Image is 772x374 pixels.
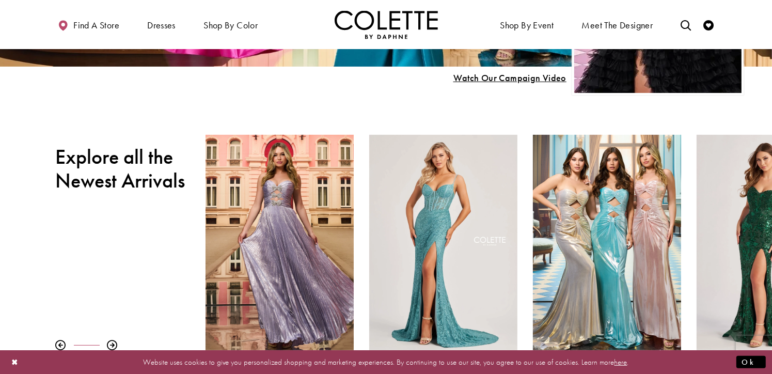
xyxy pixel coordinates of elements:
button: Close Dialog [6,353,24,371]
a: Visit Colette by Daphne Style No. CL8520 Page [206,135,354,350]
a: Find a store [56,10,122,39]
span: Shop by color [201,10,260,39]
span: Play Slide #15 Video [453,73,566,83]
a: here [615,356,627,367]
span: Dresses [147,20,176,30]
span: Shop By Event [500,20,554,30]
a: Visit Colette by Daphne Style No. CL8545 Page [533,135,681,350]
span: Shop By Event [497,10,556,39]
a: Visit Colette by Daphne Style No. CL8405 Page [369,135,517,350]
button: Submit Dialog [736,355,766,368]
a: Meet the designer [579,10,656,39]
img: Colette by Daphne [335,10,438,39]
a: Check Wishlist [701,10,716,39]
span: Dresses [145,10,178,39]
h2: Explore all the Newest Arrivals [56,145,190,193]
span: Find a store [73,20,119,30]
a: Visit Home Page [335,10,438,39]
span: Meet the designer [582,20,653,30]
span: Shop by color [203,20,258,30]
a: Toggle search [678,10,694,39]
p: Website uses cookies to give you personalized shopping and marketing experiences. By continuing t... [74,355,698,369]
